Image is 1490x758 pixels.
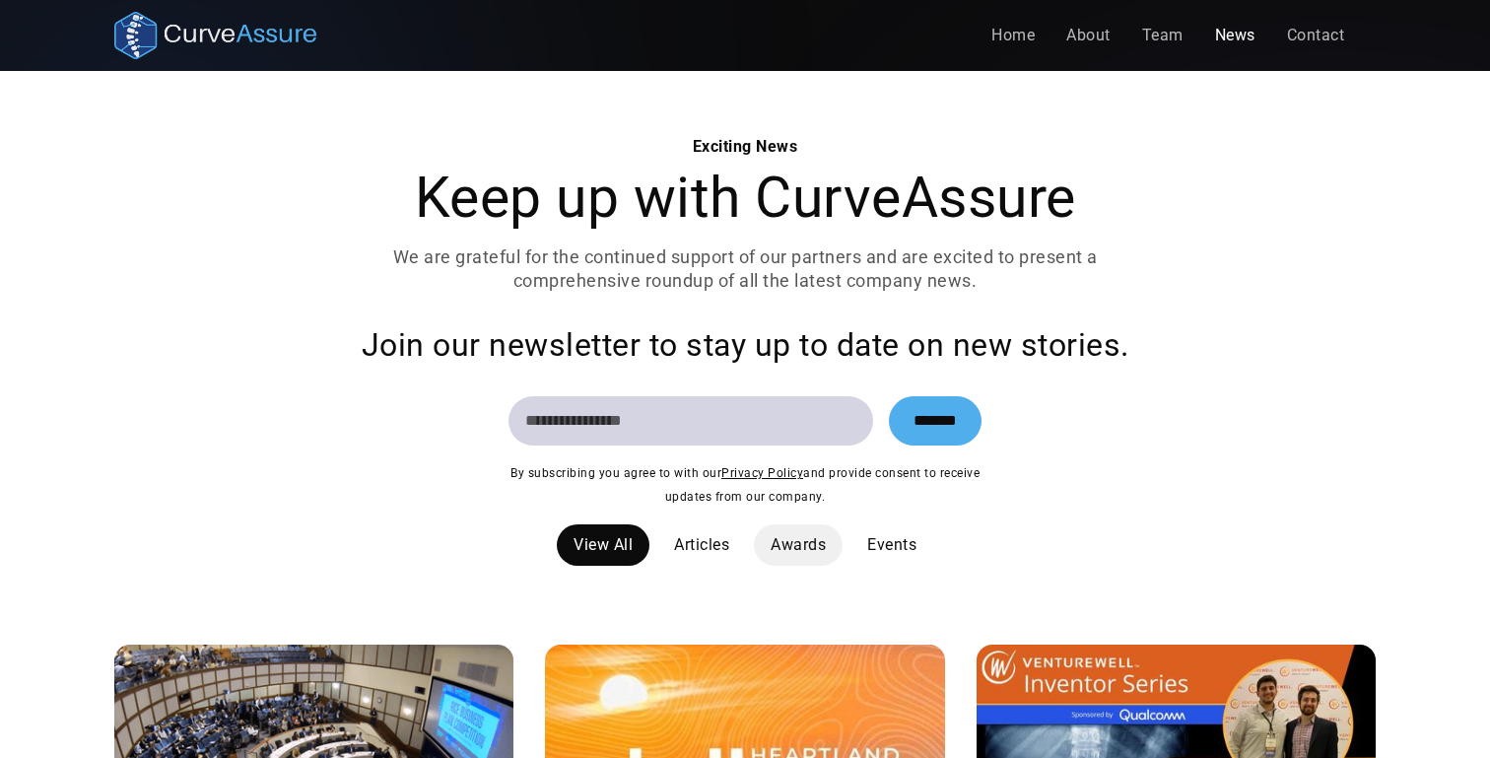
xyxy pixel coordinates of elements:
[850,524,933,566] a: Events
[867,533,916,557] div: Events
[674,533,729,557] div: Articles
[240,325,1250,365] div: Join our newsletter to stay up to date on new stories.
[557,524,649,566] a: View All
[657,524,746,566] a: Articles
[1126,16,1199,55] a: Team
[367,135,1123,159] div: Exciting News
[367,245,1123,293] p: We are grateful for the continued support of our partners and are excited to present a comprehens...
[114,12,316,59] a: home
[771,533,826,557] div: Awards
[976,16,1050,55] a: Home
[574,533,633,557] div: View All
[721,466,803,480] a: Privacy Policy
[1271,16,1361,55] a: Contact
[367,167,1123,230] h1: Keep up with CurveAssure
[508,396,982,446] form: Email Form
[1050,16,1126,55] a: About
[508,461,982,509] div: By subscribing you agree to with our and provide consent to receive updates from our company.
[754,524,843,566] a: Awards
[1199,16,1271,55] a: News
